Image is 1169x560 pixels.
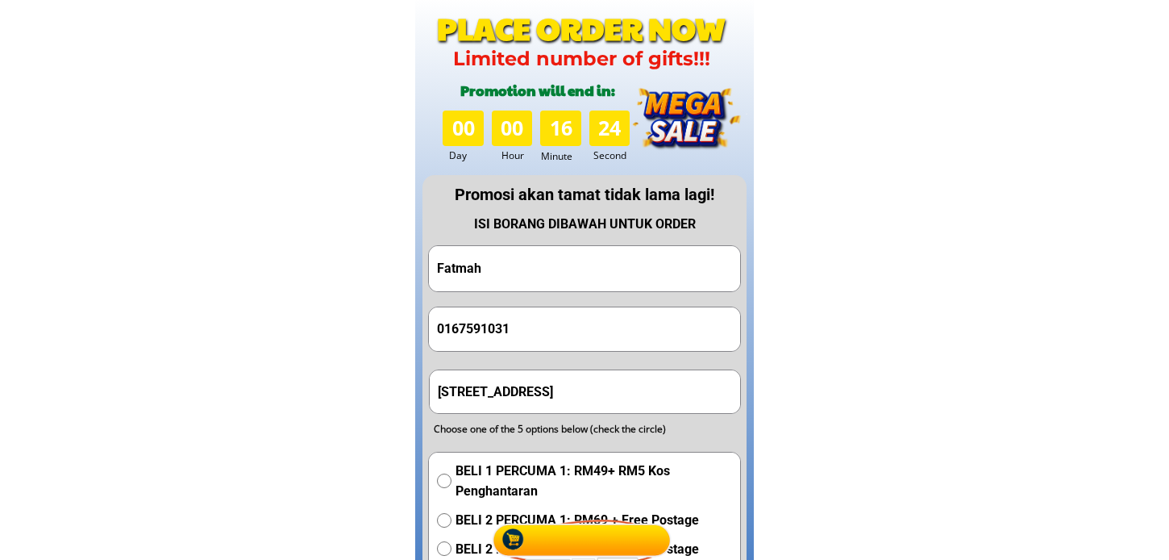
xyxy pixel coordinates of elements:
h3: Day [449,148,490,163]
div: Choose one of the 5 options below (check the circle) [434,421,706,437]
h3: Promotion will end in: [445,80,630,102]
span: BELI 2 PERCUMA 1: RM69 + Free Postage [456,510,732,531]
h3: Hour [501,148,535,163]
input: Address(Ex: 52 Jalan Wirawati 7, Maluri, 55100 Kuala Lumpur) [434,370,737,413]
input: Your Full Name/ Nama Penuh [433,246,736,292]
span: BELI 2 PERCUMA 2: RM89 + Free Postage [456,539,732,560]
h3: Minute [541,148,585,164]
div: ISI BORANG DIBAWAH UNTUK ORDER [423,214,746,235]
input: Phone Number/ Nombor Telefon [433,307,736,350]
div: Promosi akan tamat tidak lama lagi! [423,182,746,207]
h4: Limited number of gifts!!! [439,48,725,71]
h4: PLACE ORDER NOW [429,6,734,49]
span: BELI 1 PERCUMA 1: RM49+ RM5 Kos Penghantaran [456,461,732,502]
h3: Second [593,148,633,163]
